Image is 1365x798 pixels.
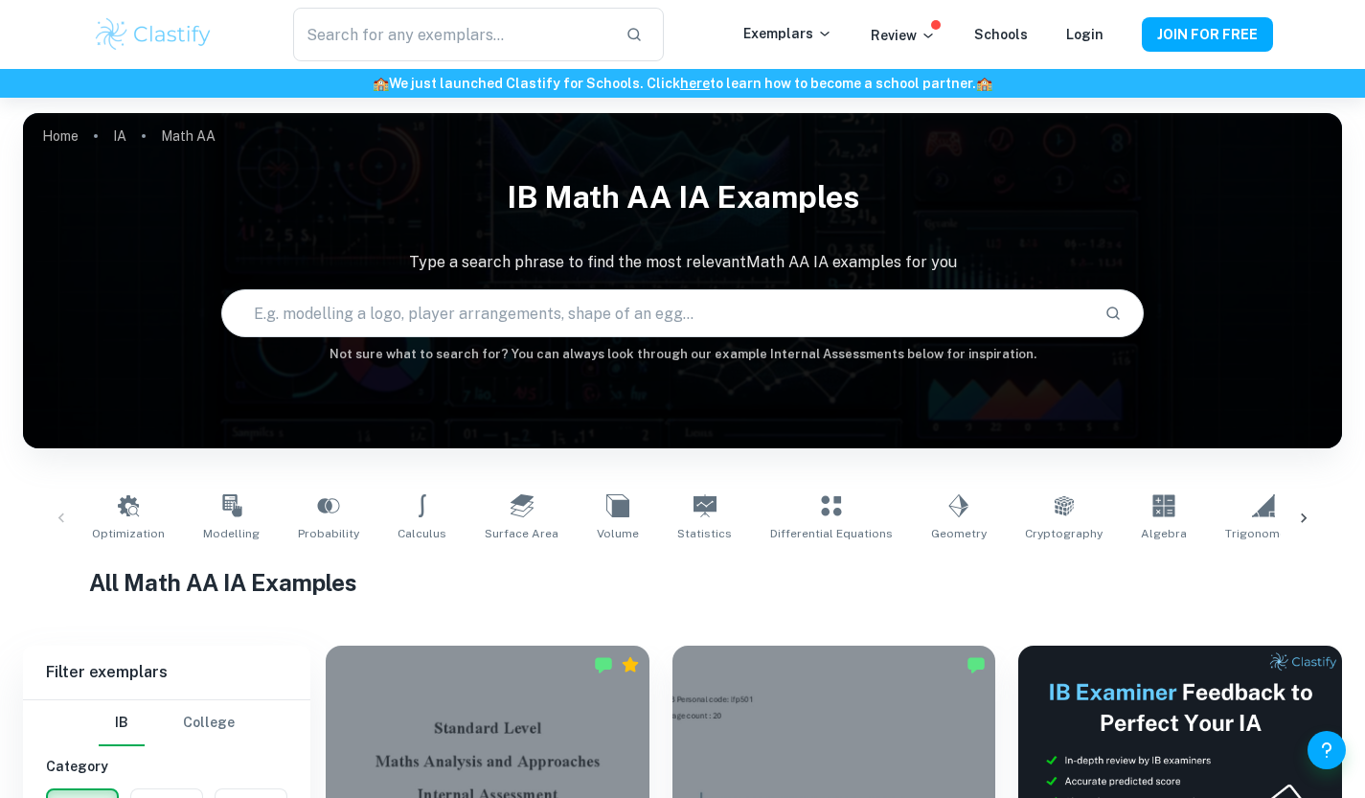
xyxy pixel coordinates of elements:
h1: IB Math AA IA examples [23,167,1342,228]
span: Differential Equations [770,525,893,542]
h1: All Math AA IA Examples [89,565,1276,600]
img: Marked [594,655,613,674]
span: Probability [298,525,359,542]
img: Clastify logo [93,15,215,54]
span: Cryptography [1025,525,1103,542]
input: Search for any exemplars... [293,8,609,61]
span: Geometry [931,525,987,542]
span: Calculus [398,525,446,542]
span: 🏫 [373,76,389,91]
a: Login [1066,27,1103,42]
p: Math AA [161,125,216,147]
a: here [680,76,710,91]
button: College [183,700,235,746]
span: Volume [597,525,639,542]
h6: Not sure what to search for? You can always look through our example Internal Assessments below f... [23,345,1342,364]
p: Review [871,25,936,46]
img: Marked [967,655,986,674]
span: Statistics [677,525,732,542]
h6: Filter exemplars [23,646,310,699]
span: Optimization [92,525,165,542]
span: Algebra [1141,525,1187,542]
span: Surface Area [485,525,558,542]
button: IB [99,700,145,746]
div: Filter type choice [99,700,235,746]
span: 🏫 [976,76,992,91]
button: JOIN FOR FREE [1142,17,1273,52]
div: Premium [621,655,640,674]
h6: We just launched Clastify for Schools. Click to learn how to become a school partner. [4,73,1361,94]
a: Schools [974,27,1028,42]
button: Help and Feedback [1308,731,1346,769]
span: Modelling [203,525,260,542]
input: E.g. modelling a logo, player arrangements, shape of an egg... [222,286,1090,340]
a: Home [42,123,79,149]
span: Trigonometry [1225,525,1302,542]
button: Search [1097,297,1129,330]
a: IA [113,123,126,149]
p: Type a search phrase to find the most relevant Math AA IA examples for you [23,251,1342,274]
h6: Category [46,756,287,777]
p: Exemplars [743,23,832,44]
